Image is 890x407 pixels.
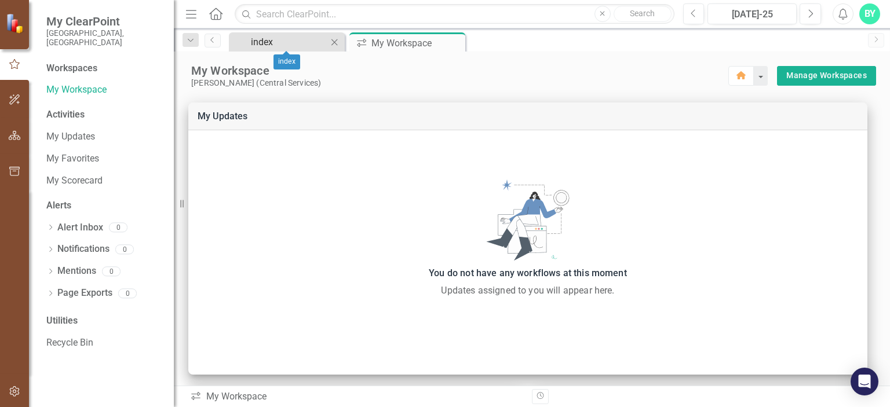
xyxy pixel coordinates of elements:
div: [PERSON_NAME] (Central Services) [191,78,728,88]
div: 0 [115,244,134,254]
div: You do not have any workflows at this moment [194,265,862,281]
a: Alert Inbox [57,221,103,234]
div: index [251,35,327,49]
a: Mentions [57,265,96,278]
div: My Workspace [371,36,462,50]
img: ClearPoint Strategy [6,13,26,34]
input: Search ClearPoint... [235,4,674,24]
div: split button [777,66,876,86]
div: Open Intercom Messenger [851,368,878,395]
div: 0 [102,266,121,276]
a: My Updates [46,130,162,144]
button: Search [614,6,672,22]
button: BY [859,3,880,24]
div: 0 [118,288,137,298]
div: Updates assigned to you will appear here. [194,284,862,298]
div: [DATE]-25 [712,8,793,21]
span: My ClearPoint [46,14,162,28]
a: My Favorites [46,152,162,166]
a: Page Exports [57,287,112,300]
a: My Workspace [46,83,162,97]
div: My Workspace [190,390,523,404]
div: Workspaces [46,62,97,75]
div: My Workspace [191,63,728,78]
button: [DATE]-25 [707,3,797,24]
a: Recycle Bin [46,336,162,350]
div: Utilities [46,314,162,328]
div: index [273,54,300,69]
button: Manage Workspaces [777,66,876,86]
a: index [232,35,327,49]
a: My Scorecard [46,174,162,188]
div: 0 [109,223,127,233]
small: [GEOGRAPHIC_DATA], [GEOGRAPHIC_DATA] [46,28,162,47]
span: Search [630,9,655,18]
a: My Updates [198,111,248,122]
div: Alerts [46,199,162,212]
a: Manage Workspaces [786,68,867,83]
a: Notifications [57,243,110,256]
div: Activities [46,108,162,122]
